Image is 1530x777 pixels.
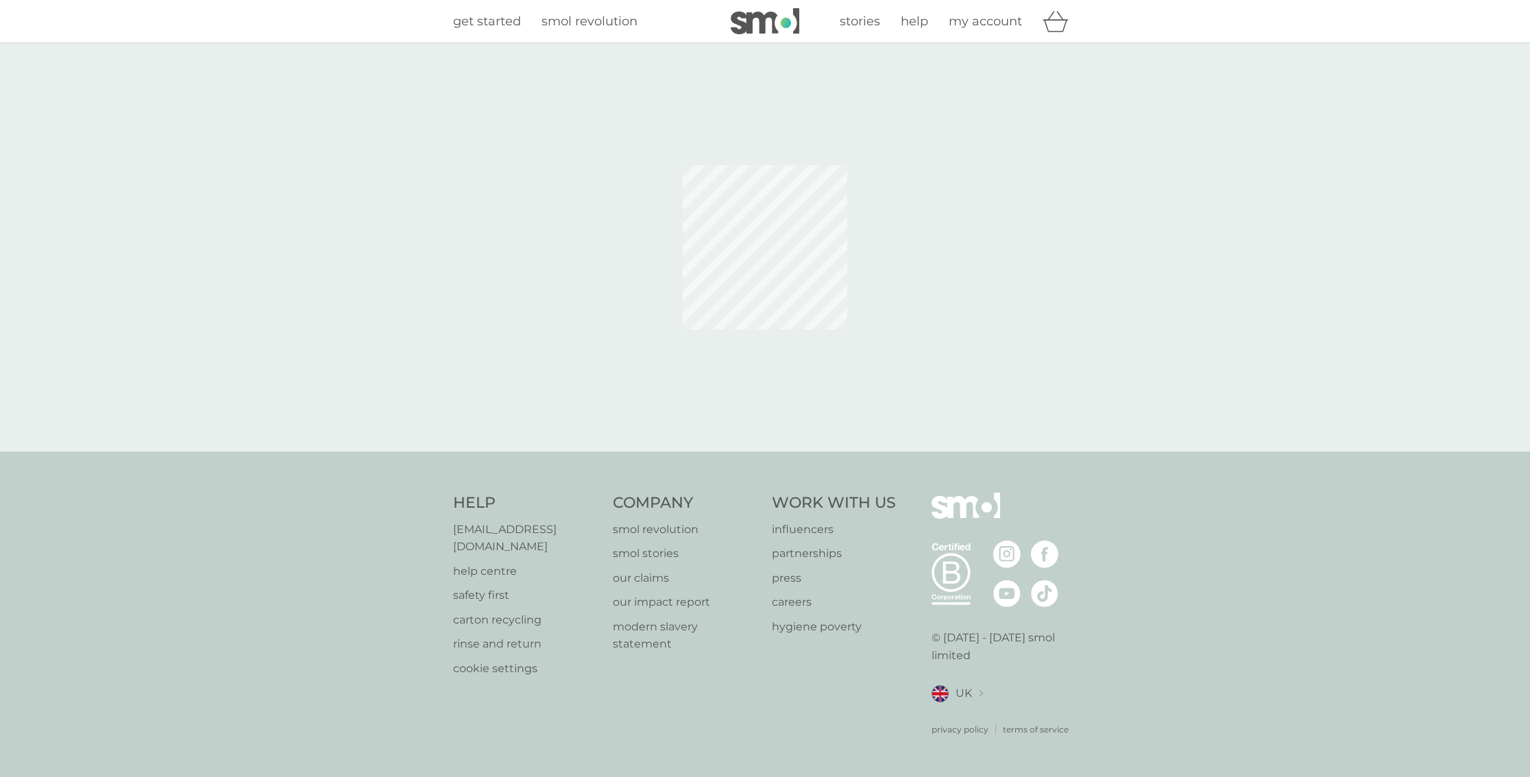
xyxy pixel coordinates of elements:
h4: Help [453,493,599,514]
a: rinse and return [453,635,599,653]
a: get started [453,12,521,32]
span: get started [453,14,521,29]
h4: Work With Us [772,493,896,514]
a: stories [840,12,880,32]
a: smol stories [613,545,759,563]
a: partnerships [772,545,896,563]
a: cookie settings [453,660,599,678]
h4: Company [613,493,759,514]
a: press [772,569,896,587]
a: [EMAIL_ADDRESS][DOMAIN_NAME] [453,521,599,556]
p: © [DATE] - [DATE] smol limited [932,629,1078,664]
a: smol revolution [613,521,759,539]
a: careers [772,593,896,611]
img: visit the smol Tiktok page [1031,580,1058,607]
a: my account [949,12,1022,32]
img: select a new location [979,690,983,698]
span: UK [956,684,972,702]
a: smol revolution [542,12,637,32]
div: basket [1043,8,1077,35]
a: our impact report [613,593,759,611]
a: help centre [453,563,599,580]
span: help [901,14,928,29]
img: smol [932,493,1000,539]
span: stories [840,14,880,29]
a: modern slavery statement [613,618,759,653]
img: smol [731,8,799,34]
a: safety first [453,587,599,604]
a: our claims [613,569,759,587]
a: privacy policy [932,723,988,736]
span: my account [949,14,1022,29]
a: help [901,12,928,32]
a: influencers [772,521,896,539]
img: UK flag [932,685,949,702]
span: smol revolution [542,14,637,29]
img: visit the smol Instagram page [993,541,1021,568]
a: terms of service [1003,723,1069,736]
img: visit the smol Facebook page [1031,541,1058,568]
a: hygiene poverty [772,618,896,636]
img: visit the smol Youtube page [993,580,1021,607]
a: carton recycling [453,611,599,629]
